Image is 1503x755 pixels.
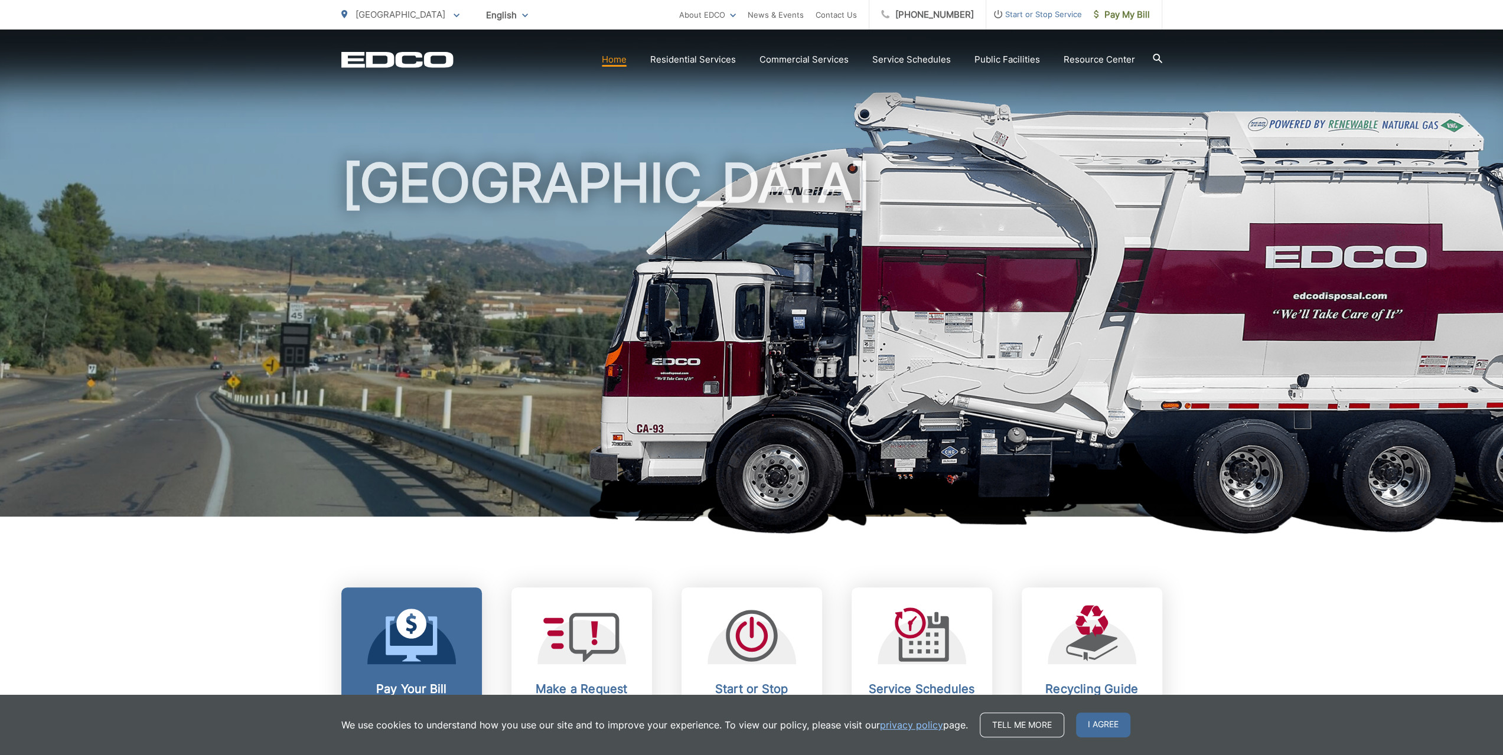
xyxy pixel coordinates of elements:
[980,712,1064,737] a: Tell me more
[353,682,470,696] h2: Pay Your Bill
[679,8,736,22] a: About EDCO
[872,53,951,67] a: Service Schedules
[1033,682,1150,696] h2: Recycling Guide
[523,682,640,696] h2: Make a Request
[880,718,943,732] a: privacy policy
[650,53,736,67] a: Residential Services
[341,51,454,68] a: EDCD logo. Return to the homepage.
[341,153,1162,527] h1: [GEOGRAPHIC_DATA]
[693,682,810,710] h2: Start or Stop Service
[356,9,445,20] span: [GEOGRAPHIC_DATA]
[1076,712,1130,737] span: I agree
[602,53,627,67] a: Home
[341,718,968,732] p: We use cookies to understand how you use our site and to improve your experience. To view our pol...
[748,8,804,22] a: News & Events
[1064,53,1135,67] a: Resource Center
[759,53,849,67] a: Commercial Services
[1094,8,1150,22] span: Pay My Bill
[974,53,1040,67] a: Public Facilities
[816,8,857,22] a: Contact Us
[477,5,537,25] span: English
[863,682,980,696] h2: Service Schedules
